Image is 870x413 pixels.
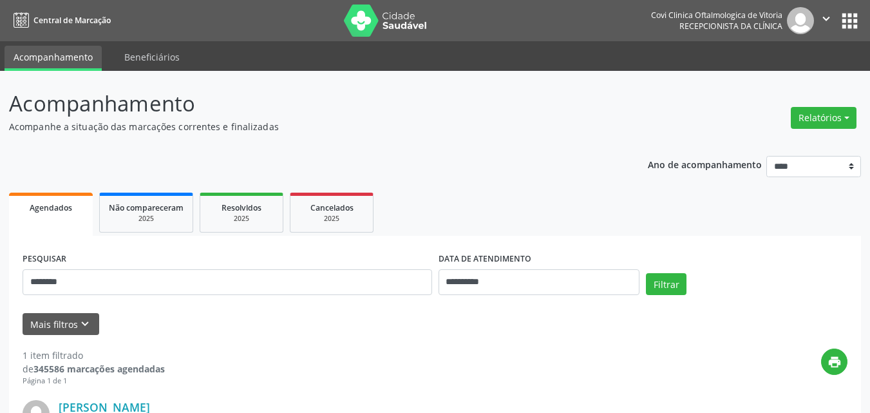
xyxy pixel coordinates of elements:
span: Cancelados [310,202,354,213]
span: Não compareceram [109,202,184,213]
a: Acompanhamento [5,46,102,71]
button: apps [838,10,861,32]
button: Mais filtroskeyboard_arrow_down [23,313,99,336]
div: 1 item filtrado [23,349,165,362]
div: Covi Clinica Oftalmologica de Vitoria [651,10,782,21]
span: Recepcionista da clínica [679,21,782,32]
p: Acompanhamento [9,88,605,120]
span: Agendados [30,202,72,213]
p: Ano de acompanhamento [648,156,762,172]
div: de [23,362,165,376]
i: print [827,355,842,369]
p: Acompanhe a situação das marcações correntes e finalizadas [9,120,605,133]
button: Filtrar [646,273,686,295]
img: img [787,7,814,34]
button:  [814,7,838,34]
a: Beneficiários [115,46,189,68]
label: PESQUISAR [23,249,66,269]
div: Página 1 de 1 [23,376,165,387]
div: 2025 [109,214,184,224]
span: Resolvidos [222,202,261,213]
i:  [819,12,833,26]
a: Central de Marcação [9,10,111,31]
button: print [821,349,847,375]
strong: 345586 marcações agendadas [33,363,165,375]
i: keyboard_arrow_down [78,317,92,331]
label: DATA DE ATENDIMENTO [439,249,531,269]
button: Relatórios [791,107,856,129]
span: Central de Marcação [33,15,111,26]
div: 2025 [209,214,274,224]
div: 2025 [299,214,364,224]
